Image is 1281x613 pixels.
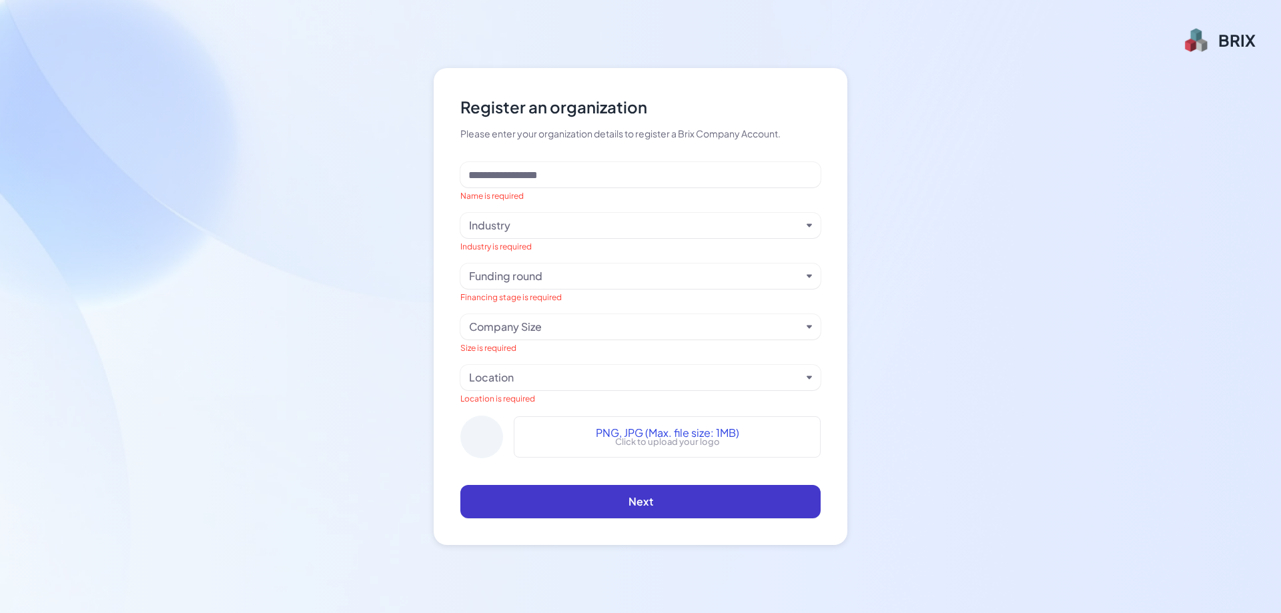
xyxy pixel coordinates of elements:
[469,268,542,284] div: Funding round
[469,370,801,386] button: Location
[469,370,514,386] div: Location
[460,127,821,141] div: Please enter your organization details to register a Brix Company Account.
[460,191,524,201] span: Name is required
[469,319,542,335] div: Company Size
[460,241,532,251] span: Industry is required
[460,394,535,404] span: Location is required
[469,217,510,233] div: Industry
[469,319,801,335] button: Company Size
[460,95,821,119] div: Register an organization
[460,292,562,302] span: Financing stage is required
[469,217,801,233] button: Industry
[615,436,720,449] p: Click to upload your logo
[1218,29,1256,51] div: BRIX
[596,425,739,441] span: PNG, JPG (Max. file size: 1MB)
[460,485,821,518] button: Next
[628,494,653,508] span: Next
[469,268,801,284] button: Funding round
[460,343,516,353] span: Size is required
